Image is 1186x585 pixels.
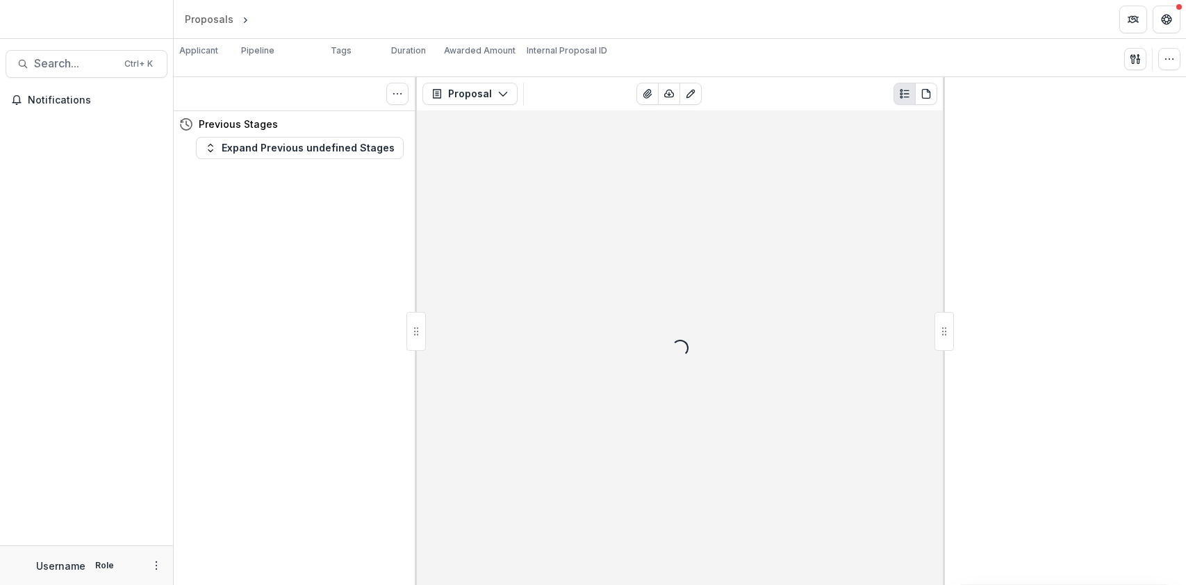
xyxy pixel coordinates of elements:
[179,44,218,57] p: Applicant
[185,12,233,26] div: Proposals
[91,559,118,572] p: Role
[122,56,156,72] div: Ctrl + K
[636,83,659,105] button: View Attached Files
[893,83,916,105] button: Plaintext view
[34,57,116,70] span: Search...
[196,137,404,159] button: Expand Previous undefined Stages
[199,117,278,131] h4: Previous Stages
[148,557,165,574] button: More
[6,89,167,111] button: Notifications
[1153,6,1180,33] button: Get Help
[6,50,167,78] button: Search...
[28,94,162,106] span: Notifications
[179,9,311,29] nav: breadcrumb
[680,83,702,105] button: Edit as form
[527,44,607,57] p: Internal Proposal ID
[444,44,516,57] p: Awarded Amount
[422,83,518,105] button: Proposal
[241,44,274,57] p: Pipeline
[386,83,409,105] button: Toggle View Cancelled Tasks
[1119,6,1147,33] button: Partners
[391,44,426,57] p: Duration
[179,9,239,29] a: Proposals
[331,44,352,57] p: Tags
[915,83,937,105] button: PDF view
[36,559,85,573] p: Username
